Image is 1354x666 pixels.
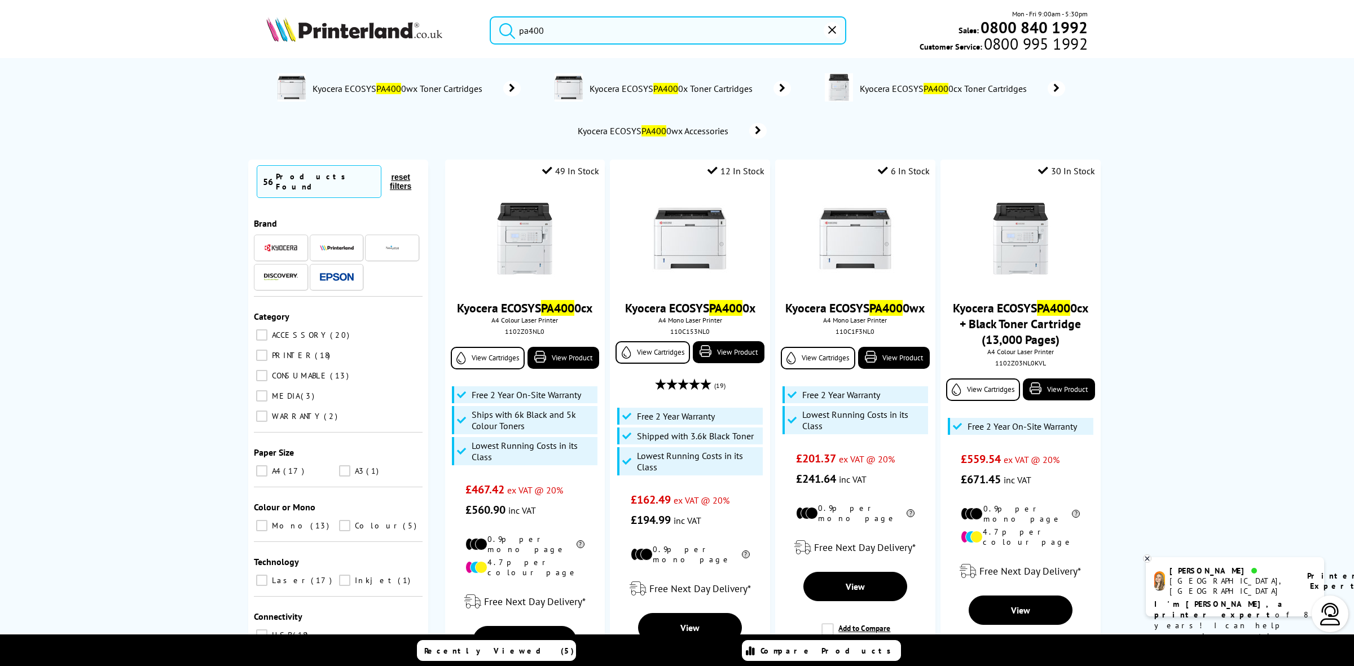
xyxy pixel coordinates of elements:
span: 18 [293,630,311,640]
img: Printerland [320,245,354,250]
span: 1 [398,575,413,585]
input: A3 1 [339,465,350,477]
a: View [638,613,742,642]
span: inc VAT [839,474,867,485]
span: A4 Mono Laser Printer [781,316,929,324]
span: Compare Products [760,646,897,656]
a: Kyocera ECOSYSPA4000cx Toner Cartridges [859,73,1065,104]
span: (19) [714,375,726,396]
a: 0800 840 1992 [979,22,1088,33]
span: A4 [269,466,282,476]
img: amy-livechat.png [1154,571,1165,591]
span: ex VAT @ 20% [839,453,895,465]
img: user-headset-light.svg [1319,603,1342,625]
span: Brand [254,218,277,229]
span: Free Next Day Delivery* [484,595,586,608]
a: View Cartridges [946,378,1020,401]
b: 0800 840 1992 [981,17,1088,38]
span: Customer Service: [920,38,1088,52]
label: Add to Compare [821,623,890,645]
span: Recently Viewed (5) [424,646,574,656]
div: 110C153NL0 [618,327,761,336]
a: Kyocera ECOSYSPA4000cx + Black Toner Cartridge (13,000 Pages) [953,300,1088,347]
a: View Product [1023,378,1094,400]
mark: PA400 [869,300,903,316]
span: PRINTER [269,350,314,360]
span: inc VAT [1004,474,1031,486]
span: £671.45 [961,472,1001,487]
li: 0.9p per mono page [631,544,750,564]
span: 13 [330,371,351,381]
span: £241.64 [796,471,836,486]
p: of 8 years! I can help you choose the right product [1154,599,1316,652]
span: 1 [366,466,381,476]
img: Navigator [385,241,399,255]
input: Colour 5 [339,520,350,531]
mark: PA400 [1037,300,1070,316]
li: 0.9p per mono page [796,503,915,523]
mark: PA400 [709,300,742,316]
div: modal_delivery [451,586,599,618]
img: Epson [320,273,354,281]
img: Discovery [264,274,298,280]
span: View [846,581,865,592]
div: 6 In Stock [878,165,930,177]
span: USB [269,630,292,640]
input: Laser 17 [256,575,267,586]
div: [GEOGRAPHIC_DATA], [GEOGRAPHIC_DATA] [1170,576,1293,596]
b: I'm [PERSON_NAME], a printer expert [1154,599,1286,620]
span: £201.37 [796,451,836,466]
span: £162.49 [631,492,671,507]
a: Kyocera ECOSYSPA4000x Toner Cartridges [588,73,791,104]
span: 0800 995 1992 [982,38,1088,49]
span: Free 2 Year On-Site Warranty [968,421,1077,432]
span: Free Next Day Delivery* [649,582,751,595]
div: 110C1F3NL0 [784,327,926,336]
span: Free Next Day Delivery* [814,541,916,554]
img: Printerland Logo [266,17,442,42]
span: Kyocera ECOSYS 0x Toner Cartridges [588,83,757,94]
a: View Product [527,347,599,369]
a: Printerland Logo [266,17,476,44]
span: ex VAT @ 20% [1004,454,1060,465]
span: Colour [352,521,402,531]
img: kyocera-pa4000wx-front-small.jpg [813,196,898,281]
span: £559.54 [961,452,1001,466]
img: kyocera-pa4000x-front-small.jpg [648,196,732,281]
span: Ships with 6k Black and 5k Colour Toners [472,409,595,431]
span: ACCESSORY [269,330,329,340]
span: inc VAT [674,515,701,526]
span: Colour or Mono [254,501,315,513]
span: Paper Size [254,447,294,458]
div: Products Found [276,171,375,192]
input: WARRANTY 2 [256,411,267,422]
span: Kyocera ECOSYS 0wx Toner Cartridges [311,83,486,94]
img: Kyocera-ECOSYS-PA4000cx-Front-Small.jpg [482,196,567,281]
span: Lowest Running Costs in its Class [802,409,925,431]
span: 13 [310,521,332,531]
span: £467.42 [465,482,504,497]
div: modal_delivery [946,555,1094,587]
span: A4 Colour Laser Printer [946,347,1094,356]
input: A4 17 [256,465,267,477]
img: 110c153nl0-deptimage.jpg [555,73,583,102]
span: Sales: [959,25,979,36]
span: 17 [283,466,307,476]
li: 4.7p per colour page [961,527,1080,547]
span: Kyocera ECOSYS 0wx Accessories [577,125,733,136]
span: Free 2 Year On-Site Warranty [472,389,581,400]
span: Category [254,311,289,322]
mark: PA400 [376,83,401,94]
span: 3 [301,391,317,401]
span: 5 [403,521,419,531]
li: 4.7p per colour page [465,557,584,577]
a: View Cartridges [451,347,525,369]
span: Technology [254,556,299,567]
span: 2 [324,411,340,421]
div: 49 In Stock [542,165,599,177]
span: Laser [269,575,310,585]
span: Free 2 Year Warranty [802,389,880,400]
a: View Product [858,347,930,369]
span: Mon - Fri 9:00am - 5:30pm [1012,8,1088,19]
div: 1102Z03NL0KVL [949,359,1092,367]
